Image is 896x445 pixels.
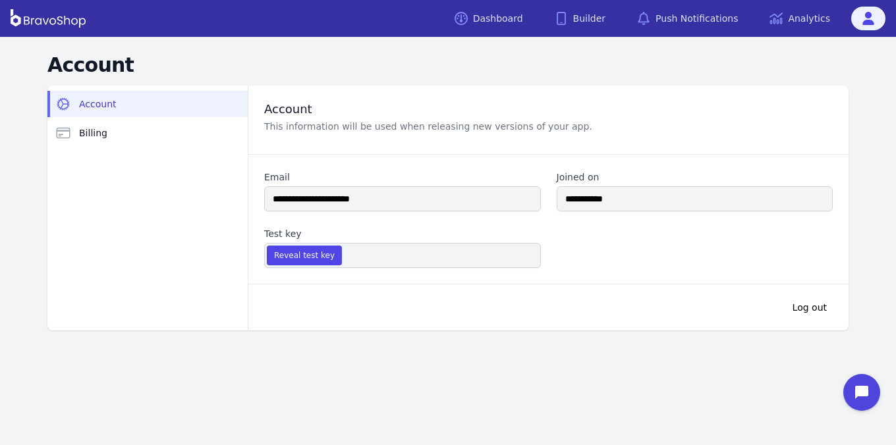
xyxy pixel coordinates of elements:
button: Log out [781,295,838,320]
span: Log out [793,301,827,314]
p: This information will be used when releasing new versions of your app. [264,120,592,133]
label: Email [264,170,541,184]
span: Account [79,97,117,111]
a: Analytics [759,7,841,30]
h1: Account [47,53,134,78]
button: Reveal test key [267,246,342,265]
img: BravoShop [11,9,86,28]
a: Billing [47,120,248,146]
span: Billing [79,126,107,140]
label: Test key [264,227,541,240]
label: Joined on [557,170,833,184]
a: Push Notifications [627,7,748,30]
span: Reveal test key [274,250,335,261]
h2: Account [264,101,592,117]
a: Dashboard [444,7,534,30]
a: Account [47,91,248,117]
a: Builder [544,7,617,30]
